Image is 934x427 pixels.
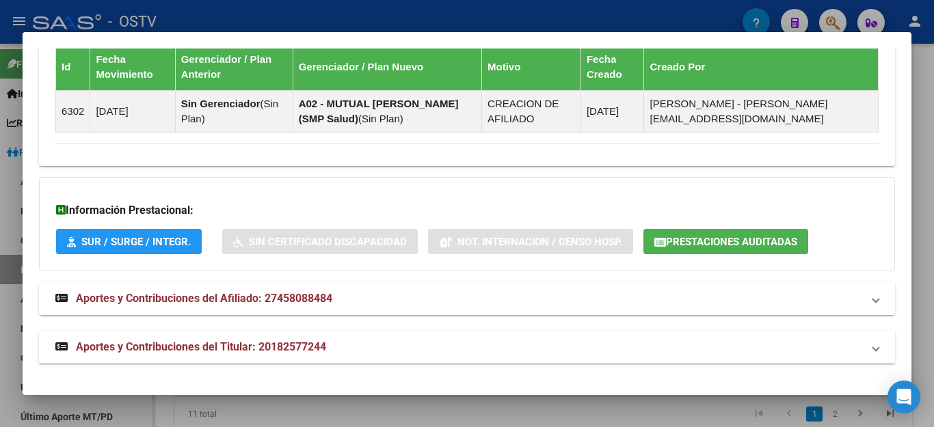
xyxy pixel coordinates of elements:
mat-expansion-panel-header: Aportes y Contribuciones del Titular: 20182577244 [39,331,895,363]
span: Not. Internacion / Censo Hosp. [457,236,622,248]
td: ( ) [293,91,481,133]
span: Aportes y Contribuciones del Titular: 20182577244 [76,340,326,353]
span: Sin Plan [362,113,400,124]
strong: A02 - MUTUAL [PERSON_NAME] (SMP Salud) [299,98,459,124]
button: Prestaciones Auditadas [643,229,808,254]
td: ( ) [175,91,293,133]
button: Not. Internacion / Censo Hosp. [428,229,633,254]
th: Fecha Movimiento [90,44,175,91]
td: [DATE] [581,91,644,133]
th: Gerenciador / Plan Nuevo [293,44,481,91]
th: Gerenciador / Plan Anterior [175,44,293,91]
span: Sin Certificado Discapacidad [249,236,407,248]
strong: Sin Gerenciador [181,98,261,109]
th: Fecha Creado [581,44,644,91]
td: [DATE] [90,91,175,133]
span: Aportes y Contribuciones del Afiliado: 27458088484 [76,292,332,305]
th: Id [56,44,90,91]
span: SUR / SURGE / INTEGR. [81,236,191,248]
td: CREACION DE AFILIADO [482,91,581,133]
th: Creado Por [644,44,879,91]
button: Sin Certificado Discapacidad [222,229,418,254]
h3: Información Prestacional: [56,202,878,219]
button: SUR / SURGE / INTEGR. [56,229,202,254]
span: Prestaciones Auditadas [666,236,797,248]
td: 6302 [56,91,90,133]
div: Open Intercom Messenger [888,381,920,413]
td: [PERSON_NAME] - [PERSON_NAME][EMAIL_ADDRESS][DOMAIN_NAME] [644,91,879,133]
th: Motivo [482,44,581,91]
mat-expansion-panel-header: Aportes y Contribuciones del Afiliado: 27458088484 [39,282,895,315]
